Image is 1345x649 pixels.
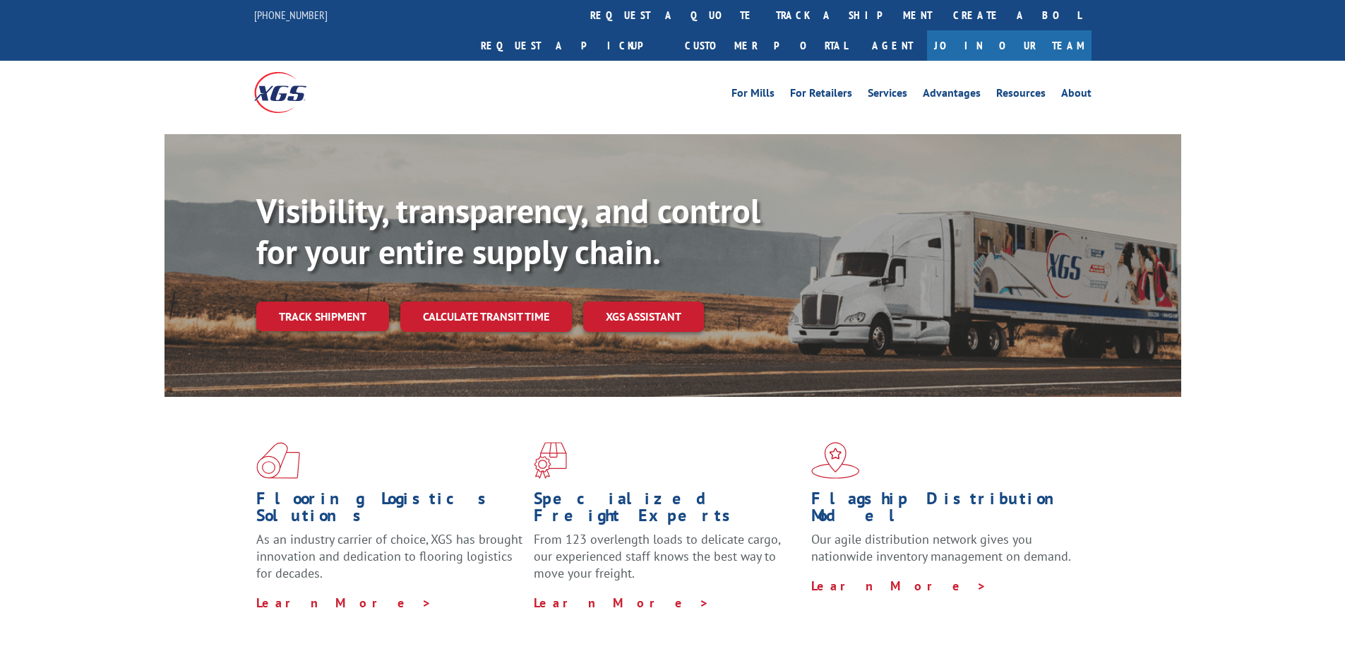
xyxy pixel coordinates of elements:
h1: Flagship Distribution Model [811,490,1078,531]
a: Join Our Team [927,30,1092,61]
img: xgs-icon-focused-on-flooring-red [534,442,567,479]
a: For Mills [731,88,775,103]
img: xgs-icon-flagship-distribution-model-red [811,442,860,479]
a: Request a pickup [470,30,674,61]
a: [PHONE_NUMBER] [254,8,328,22]
a: Advantages [923,88,981,103]
span: As an industry carrier of choice, XGS has brought innovation and dedication to flooring logistics... [256,531,522,581]
a: Resources [996,88,1046,103]
a: Learn More > [811,578,987,594]
h1: Specialized Freight Experts [534,490,801,531]
a: Track shipment [256,302,389,331]
a: Learn More > [256,595,432,611]
a: XGS ASSISTANT [583,302,704,332]
p: From 123 overlength loads to delicate cargo, our experienced staff knows the best way to move you... [534,531,801,594]
a: Agent [858,30,927,61]
h1: Flooring Logistics Solutions [256,490,523,531]
a: Customer Portal [674,30,858,61]
b: Visibility, transparency, and control for your entire supply chain. [256,189,760,273]
a: Services [868,88,907,103]
span: Our agile distribution network gives you nationwide inventory management on demand. [811,531,1071,564]
a: Learn More > [534,595,710,611]
a: About [1061,88,1092,103]
a: For Retailers [790,88,852,103]
img: xgs-icon-total-supply-chain-intelligence-red [256,442,300,479]
a: Calculate transit time [400,302,572,332]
